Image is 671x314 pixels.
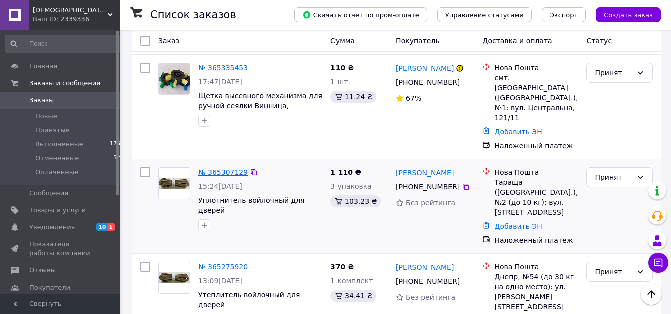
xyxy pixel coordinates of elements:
[494,222,542,230] a: Добавить ЭН
[302,10,419,19] span: Скачать отчет по пром-оплате
[396,63,454,73] a: [PERSON_NAME]
[595,172,632,183] div: Принят
[396,78,460,86] span: [PHONE_NUMBER]
[158,262,190,294] a: Фото товару
[35,126,70,135] span: Принятые
[294,7,427,22] button: Скачать отчет по пром-оплате
[159,178,190,189] img: Фото товару
[330,78,350,86] span: 1 шт.
[330,64,354,72] span: 110 ₴
[159,272,190,283] img: Фото товару
[33,15,120,24] div: Ваш ID: 2339336
[158,167,190,199] a: Фото товару
[33,6,108,15] span: Господар МіКс
[330,168,361,176] span: 1 110 ₴
[595,67,632,78] div: Принят
[406,94,421,102] span: 67%
[150,9,236,21] h1: Список заказов
[35,112,57,121] span: Новые
[641,284,662,305] button: Наверх
[198,291,300,309] a: Утеплитель войлочный для дверей
[482,37,552,45] span: Доставка и оплата
[198,182,242,190] span: 15:24[DATE]
[550,11,578,19] span: Экспорт
[596,7,661,22] button: Создать заказ
[198,263,248,271] a: № 365275920
[29,62,57,71] span: Главная
[330,37,355,45] span: Сумма
[445,11,524,19] span: Управление статусами
[406,293,455,301] span: Без рейтинга
[330,195,381,207] div: 103.23 ₴
[29,96,54,105] span: Заказы
[113,154,127,163] span: 5267
[29,79,100,88] span: Заказы и сообщения
[35,168,78,177] span: Оплаченные
[396,183,460,191] span: [PHONE_NUMBER]
[159,63,190,94] img: Фото товару
[198,78,242,86] span: 17:47[DATE]
[494,141,578,151] div: Наложенный платеж
[330,263,354,271] span: 370 ₴
[330,182,372,190] span: 3 упаковка
[96,223,107,231] span: 10
[648,253,668,273] button: Чат с покупателем
[494,63,578,73] div: Нова Пошта
[198,196,305,214] a: Уплотнитель войлочный для дверей
[494,235,578,245] div: Наложенный платеж
[406,199,455,207] span: Без рейтинга
[35,154,79,163] span: Отмененные
[5,35,128,53] input: Поиск
[595,266,632,277] div: Принят
[330,290,376,302] div: 34.41 ₴
[198,168,248,176] a: № 365307129
[29,283,70,292] span: Покупатели
[604,11,653,19] span: Создать заказ
[198,64,248,72] a: № 365335453
[494,73,578,123] div: смт. [GEOGRAPHIC_DATA] ([GEOGRAPHIC_DATA].), №1: вул. Центральна, 121/11
[396,277,460,285] span: [PHONE_NUMBER]
[330,277,373,285] span: 1 комплект
[110,140,127,149] span: 17694
[494,272,578,312] div: Днепр, №54 (до 30 кг на одно место): ул. [PERSON_NAME][STREET_ADDRESS]
[330,91,376,103] div: 11.24 ₴
[198,92,322,120] a: Щетка высевного механизма для ручной сеялки Винница, Слобожанка. Щітка для сівалки
[542,7,586,22] button: Экспорт
[29,240,93,258] span: Показатели работы компании
[494,167,578,177] div: Нова Пошта
[198,277,242,285] span: 13:09[DATE]
[494,128,542,136] a: Добавить ЭН
[396,262,454,272] a: [PERSON_NAME]
[586,10,661,18] a: Создать заказ
[586,37,612,45] span: Статус
[29,189,68,198] span: Сообщения
[494,177,578,217] div: Тараща ([GEOGRAPHIC_DATA].), №2 (до 10 кг): вул. [STREET_ADDRESS]
[29,266,56,275] span: Отзывы
[29,206,86,215] span: Товары и услуги
[29,223,75,232] span: Уведомления
[107,223,115,231] span: 1
[158,63,190,95] a: Фото товару
[158,37,179,45] span: Заказ
[396,168,454,178] a: [PERSON_NAME]
[35,140,83,149] span: Выполненные
[494,262,578,272] div: Нова Пошта
[437,7,532,22] button: Управление статусами
[396,37,440,45] span: Покупатель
